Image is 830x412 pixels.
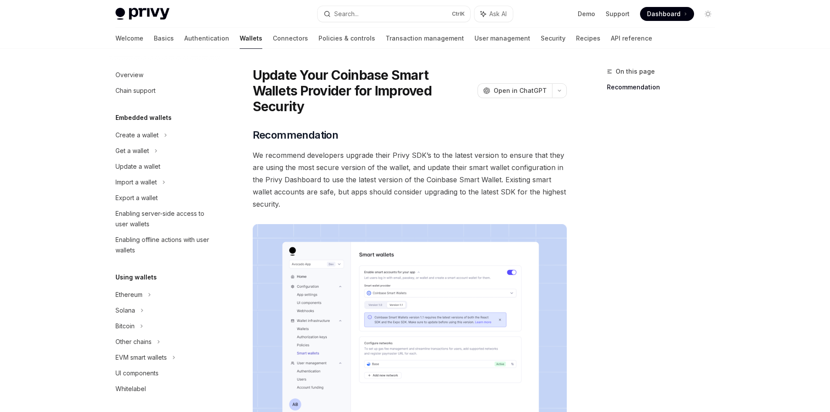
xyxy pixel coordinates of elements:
a: Connectors [273,28,308,49]
a: Overview [108,67,220,83]
div: Whitelabel [115,384,146,394]
a: Security [541,28,566,49]
h5: Using wallets [115,272,157,283]
div: Get a wallet [115,146,149,156]
a: API reference [611,28,652,49]
a: UI components [108,365,220,381]
div: Chain support [115,85,156,96]
span: Open in ChatGPT [494,86,547,95]
div: EVM smart wallets [115,352,167,363]
div: Ethereum [115,289,142,300]
div: UI components [115,368,159,378]
a: Export a wallet [108,190,220,206]
span: Dashboard [647,10,681,18]
a: Recommendation [607,80,722,94]
div: Create a wallet [115,130,159,140]
div: Search... [334,9,359,19]
span: Ctrl K [452,10,465,17]
button: Open in ChatGPT [478,83,552,98]
a: Recipes [576,28,600,49]
span: Recommendation [253,128,339,142]
div: Overview [115,70,143,80]
div: Other chains [115,337,152,347]
a: Whitelabel [108,381,220,397]
h5: Embedded wallets [115,112,172,123]
a: Transaction management [386,28,464,49]
span: Ask AI [489,10,507,18]
span: We recommend developers upgrade their Privy SDK’s to the latest version to ensure that they are u... [253,149,567,210]
div: Bitcoin [115,321,135,331]
a: Chain support [108,83,220,99]
a: Demo [578,10,595,18]
a: Basics [154,28,174,49]
span: On this page [616,66,655,77]
div: Enabling server-side access to user wallets [115,208,215,229]
a: Policies & controls [318,28,375,49]
button: Toggle dark mode [701,7,715,21]
a: Support [606,10,630,18]
h1: Update Your Coinbase Smart Wallets Provider for Improved Security [253,67,474,114]
a: Welcome [115,28,143,49]
div: Import a wallet [115,177,157,187]
a: Enabling server-side access to user wallets [108,206,220,232]
div: Enabling offline actions with user wallets [115,235,215,255]
a: Wallets [240,28,262,49]
a: Authentication [184,28,229,49]
a: Update a wallet [108,159,220,174]
img: light logo [115,8,169,20]
button: Search...CtrlK [318,6,470,22]
a: User management [474,28,530,49]
a: Dashboard [640,7,694,21]
button: Ask AI [474,6,513,22]
div: Export a wallet [115,193,158,203]
div: Solana [115,305,135,316]
a: Enabling offline actions with user wallets [108,232,220,258]
div: Update a wallet [115,161,160,172]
